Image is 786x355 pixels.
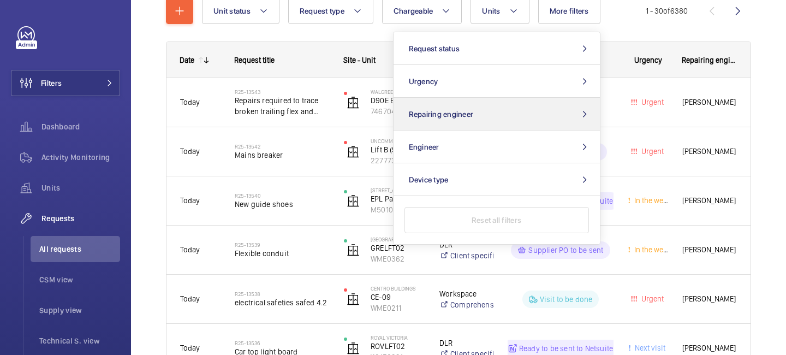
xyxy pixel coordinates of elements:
p: D90E East RH (WBA03422) No 172 [371,95,425,106]
span: Supply view [39,305,120,316]
span: Unit status [213,7,251,15]
span: Urgency [634,56,662,64]
span: [PERSON_NAME] [682,342,737,354]
span: [PERSON_NAME] [682,244,737,256]
p: Visit to be done [540,294,593,305]
button: Urgency [394,65,600,98]
span: Repairing engineer [409,110,474,119]
span: Urgent [639,98,664,106]
span: In the week [632,245,671,254]
span: [PERSON_NAME] [682,145,737,158]
p: Uncommon Holborn [371,138,425,144]
span: New guide shoes [235,199,330,210]
span: Engineer [409,143,439,151]
span: Urgent [639,294,664,303]
img: elevator.svg [347,342,360,355]
p: 74670449 [371,106,425,117]
span: [PERSON_NAME] [682,293,737,305]
span: Chargeable [394,7,433,15]
span: Site - Unit [343,56,376,64]
span: of [663,7,670,15]
a: Comprehensive [439,299,493,310]
span: Units [482,7,500,15]
p: Centro Buildings [371,285,425,292]
button: Request status [394,32,600,65]
h2: R25-13543 [235,88,330,95]
h2: R25-13540 [235,192,330,199]
span: Urgency [409,77,438,86]
button: Filters [11,70,120,96]
span: Units [41,182,120,193]
button: Engineer [394,131,600,163]
span: [PERSON_NAME] [682,96,737,109]
span: Urgent [639,147,664,156]
p: Royal Victoria [371,334,425,341]
p: ROVLFT02 [371,341,425,352]
p: Workspace [439,288,493,299]
span: Device type [409,175,449,184]
span: Technical S. view [39,335,120,346]
span: Requests [41,213,120,224]
span: Repairing engineer [682,56,737,64]
span: Request title [234,56,275,64]
span: In the week [632,196,671,205]
button: Device type [394,163,600,196]
p: Lift B (9FLR) [371,144,425,155]
span: All requests [39,244,120,255]
span: Today [180,196,200,205]
h2: R25-13536 [235,340,330,346]
span: Activity Monitoring [41,152,120,163]
span: Repairs required to trace broken trailing flex and repair [235,95,330,117]
p: WME0362 [371,253,425,264]
p: EPL Passenger Lift [371,193,425,204]
span: Today [180,344,200,352]
span: Next visit [633,344,665,352]
span: Request type [300,7,344,15]
a: Client specific [439,250,493,261]
span: [PERSON_NAME] [682,194,737,207]
img: elevator.svg [347,145,360,158]
p: CE-09 [371,292,425,303]
span: Filters [41,78,62,88]
p: WME0211 [371,303,425,313]
button: Repairing engineer [394,98,600,131]
h2: R25-13542 [235,143,330,150]
div: Date [180,56,194,64]
span: electrical safeties safed 4.2 [235,297,330,308]
span: More filters [550,7,589,15]
p: Supplier PO to be sent [528,245,603,256]
p: Walgreen Boots Alliance [371,88,425,95]
h2: R25-13538 [235,291,330,297]
p: M50101 [371,204,425,215]
img: elevator.svg [347,244,360,257]
p: [STREET_ADDRESS] [371,187,425,193]
p: [GEOGRAPHIC_DATA] [371,236,425,242]
span: Today [180,98,200,106]
span: Today [180,147,200,156]
span: Today [180,294,200,303]
button: Reset all filters [404,207,589,233]
p: 22777387 [371,155,425,166]
p: DLR [439,338,493,348]
h2: R25-13539 [235,241,330,248]
p: GRELFT02 [371,242,425,253]
span: 1 - 30 6380 [646,7,688,15]
span: CSM view [39,274,120,285]
span: Today [180,245,200,254]
img: elevator.svg [347,96,360,109]
span: Request status [409,44,460,53]
img: elevator.svg [347,293,360,306]
p: Ready to be sent to Netsuite [519,343,613,354]
span: Flexible conduit [235,248,330,259]
span: Mains breaker [235,150,330,161]
img: elevator.svg [347,194,360,208]
span: Dashboard [41,121,120,132]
